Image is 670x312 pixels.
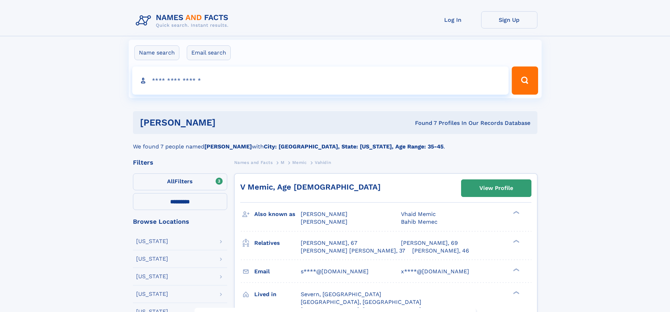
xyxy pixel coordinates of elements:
a: [PERSON_NAME] [PERSON_NAME], 37 [301,247,405,255]
span: Vahidin [315,160,331,165]
div: [US_STATE] [136,291,168,297]
a: V Memic, Age [DEMOGRAPHIC_DATA] [240,183,381,191]
span: Vhaid Memic [401,211,436,217]
a: Log In [425,11,481,28]
span: [GEOGRAPHIC_DATA], [GEOGRAPHIC_DATA] [301,299,421,305]
span: Memic [292,160,307,165]
div: Found 7 Profiles In Our Records Database [315,119,530,127]
h3: Email [254,266,301,278]
a: Sign Up [481,11,537,28]
a: Memic [292,158,307,167]
div: ❯ [511,239,520,243]
span: M [281,160,285,165]
span: All [167,178,174,185]
div: View Profile [479,180,513,196]
h3: Lived in [254,288,301,300]
a: View Profile [461,180,531,197]
a: [PERSON_NAME], 46 [412,247,469,255]
span: [PERSON_NAME] [301,218,347,225]
button: Search Button [512,66,538,95]
span: Bahib Memec [401,218,438,225]
div: [US_STATE] [136,274,168,279]
div: ❯ [511,290,520,295]
h3: Relatives [254,237,301,249]
a: M [281,158,285,167]
div: We found 7 people named with . [133,134,537,151]
span: [PERSON_NAME] [301,211,347,217]
b: City: [GEOGRAPHIC_DATA], State: [US_STATE], Age Range: 35-45 [264,143,444,150]
h3: Also known as [254,208,301,220]
label: Email search [187,45,231,60]
label: Filters [133,173,227,190]
div: ❯ [511,210,520,215]
div: [US_STATE] [136,238,168,244]
a: [PERSON_NAME], 67 [301,239,357,247]
a: Names and Facts [234,158,273,167]
span: Severn, [GEOGRAPHIC_DATA] [301,291,381,298]
h1: [PERSON_NAME] [140,118,315,127]
div: [US_STATE] [136,256,168,262]
b: [PERSON_NAME] [204,143,252,150]
input: search input [132,66,509,95]
a: [PERSON_NAME], 69 [401,239,458,247]
img: Logo Names and Facts [133,11,234,30]
div: Filters [133,159,227,166]
div: Browse Locations [133,218,227,225]
label: Name search [134,45,179,60]
div: ❯ [511,267,520,272]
